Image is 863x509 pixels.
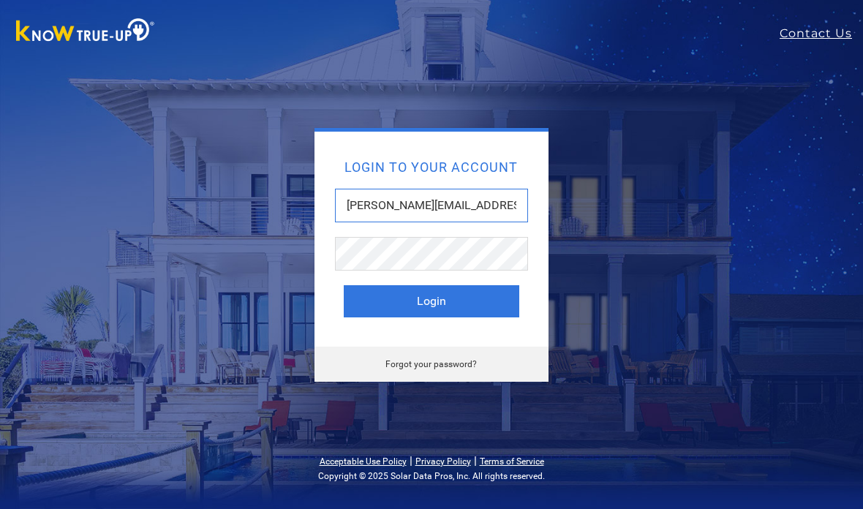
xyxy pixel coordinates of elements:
img: Know True-Up [9,15,162,48]
span: | [410,453,412,467]
span: | [474,453,477,467]
h2: Login to your account [344,161,519,174]
a: Contact Us [780,25,863,42]
a: Terms of Service [480,456,544,467]
a: Forgot your password? [385,359,477,369]
button: Login [344,285,519,317]
input: Email [335,189,528,222]
a: Privacy Policy [415,456,471,467]
a: Acceptable Use Policy [320,456,407,467]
